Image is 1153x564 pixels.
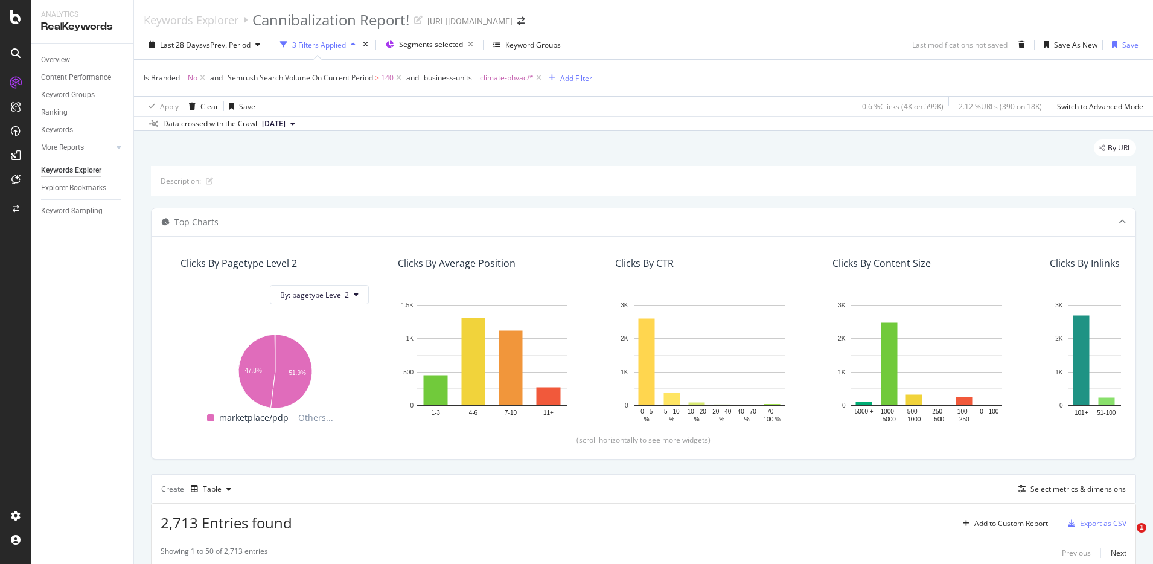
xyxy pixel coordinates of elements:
[543,409,554,415] text: 11+
[144,13,238,27] a: Keywords Explorer
[764,416,781,423] text: 100 %
[1059,402,1063,409] text: 0
[41,106,125,119] a: Ranking
[293,411,338,425] span: Others...
[292,40,346,50] div: 3 Filters Applied
[1039,35,1097,54] button: Save As New
[360,39,371,51] div: times
[239,101,255,112] div: Save
[188,69,197,86] span: No
[41,89,95,101] div: Keyword Groups
[41,10,124,20] div: Analytics
[252,10,409,30] div: Cannibalization Report!
[401,302,414,309] text: 1.5K
[625,402,628,409] text: 0
[41,71,125,84] a: Content Performance
[403,368,414,375] text: 500
[1062,546,1091,560] button: Previous
[832,257,931,269] div: Clicks By Content Size
[644,416,650,423] text: %
[180,257,297,269] div: Clicks By pagetype Level 2
[406,335,414,342] text: 1K
[1108,144,1131,152] span: By URL
[180,328,369,411] svg: A chart.
[1055,335,1063,342] text: 2K
[41,106,68,119] div: Ranking
[275,35,360,54] button: 3 Filters Applied
[161,479,236,499] div: Create
[907,416,921,423] text: 1000
[1107,35,1139,54] button: Save
[41,54,70,66] div: Overview
[862,101,944,112] div: 0.6 % Clicks ( 4K on 599K )
[1014,482,1126,496] button: Select metrics & dimensions
[270,285,369,304] button: By: pagetype Level 2
[957,408,971,415] text: 100 -
[166,434,1121,444] div: (scroll horizontally to see more widgets)
[1062,548,1091,558] div: Previous
[1111,548,1126,558] div: Next
[210,72,223,83] div: and
[163,118,257,129] div: Data crossed with the Crawl
[560,73,592,83] div: Add Filter
[474,72,478,83] span: =
[958,514,1048,533] button: Add to Custom Report
[640,408,653,415] text: 0 - 5
[398,257,516,269] div: Clicks By Average Position
[744,416,750,423] text: %
[1137,523,1146,533] span: 1
[621,302,628,309] text: 3K
[41,164,101,177] div: Keywords Explorer
[881,408,898,415] text: 1000 -
[41,89,125,101] a: Keyword Groups
[932,408,946,415] text: 250 -
[505,40,561,50] div: Keyword Groups
[934,416,944,423] text: 500
[186,479,236,499] button: Table
[838,335,846,342] text: 2K
[832,299,1021,425] svg: A chart.
[399,39,463,50] span: Segments selected
[488,35,566,54] button: Keyword Groups
[669,416,674,423] text: %
[41,71,111,84] div: Content Performance
[907,408,921,415] text: 500 -
[738,408,757,415] text: 40 - 70
[688,408,707,415] text: 10 - 20
[505,409,517,415] text: 7-10
[842,402,846,409] text: 0
[621,335,628,342] text: 2K
[41,124,125,136] a: Keywords
[1055,368,1063,375] text: 1K
[289,369,305,376] text: 51.9%
[41,182,106,194] div: Explorer Bookmarks
[1050,257,1120,269] div: Clicks By Inlinks
[406,72,419,83] div: and
[244,367,261,373] text: 47.8%
[200,101,219,112] div: Clear
[469,409,478,415] text: 4-6
[161,176,201,186] div: Description:
[174,216,219,228] div: Top Charts
[144,97,179,116] button: Apply
[1063,514,1126,533] button: Export as CSV
[1057,101,1143,112] div: Switch to Advanced Mode
[381,35,478,54] button: Segments selected
[144,35,265,54] button: Last 28 DaysvsPrev. Period
[912,40,1008,50] div: Last modifications not saved
[160,101,179,112] div: Apply
[431,409,440,415] text: 1-3
[398,299,586,425] svg: A chart.
[219,411,289,425] span: marketplace/pdp
[1052,97,1143,116] button: Switch to Advanced Mode
[621,368,628,375] text: 1K
[959,416,969,423] text: 250
[544,71,592,85] button: Add Filter
[224,97,255,116] button: Save
[767,408,777,415] text: 70 -
[1122,40,1139,50] div: Save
